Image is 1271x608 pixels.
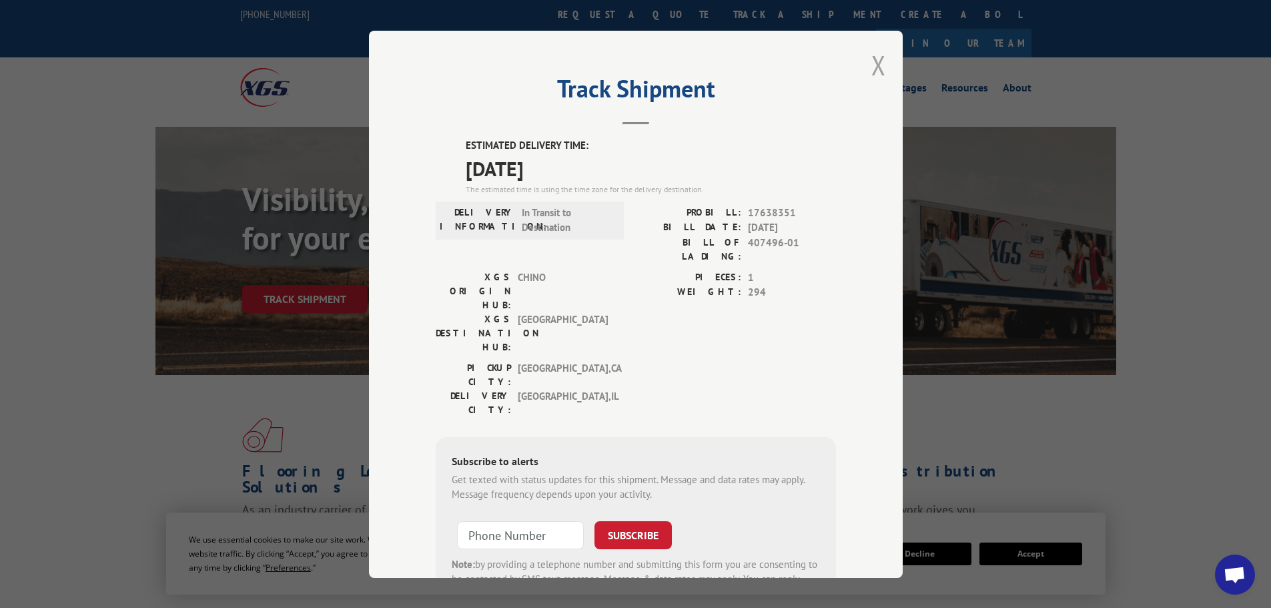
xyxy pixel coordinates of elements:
[452,557,820,602] div: by providing a telephone number and submitting this form you are consenting to be contacted by SM...
[636,235,741,263] label: BILL OF LADING:
[457,521,584,549] input: Phone Number
[436,79,836,105] h2: Track Shipment
[518,388,608,416] span: [GEOGRAPHIC_DATA] , IL
[518,312,608,354] span: [GEOGRAPHIC_DATA]
[436,388,511,416] label: DELIVERY CITY:
[452,557,475,570] strong: Note:
[636,205,741,220] label: PROBILL:
[594,521,672,549] button: SUBSCRIBE
[748,270,836,285] span: 1
[452,452,820,472] div: Subscribe to alerts
[436,312,511,354] label: XGS DESTINATION HUB:
[748,205,836,220] span: 17638351
[522,205,612,235] span: In Transit to Destination
[636,270,741,285] label: PIECES:
[871,47,886,83] button: Close modal
[636,285,741,300] label: WEIGHT:
[1215,555,1255,595] div: Open chat
[440,205,515,235] label: DELIVERY INFORMATION:
[748,235,836,263] span: 407496-01
[466,153,836,183] span: [DATE]
[466,138,836,154] label: ESTIMATED DELIVERY TIME:
[518,270,608,312] span: CHINO
[636,220,741,236] label: BILL DATE:
[466,183,836,195] div: The estimated time is using the time zone for the delivery destination.
[452,472,820,502] div: Get texted with status updates for this shipment. Message and data rates may apply. Message frequ...
[436,270,511,312] label: XGS ORIGIN HUB:
[748,220,836,236] span: [DATE]
[518,360,608,388] span: [GEOGRAPHIC_DATA] , CA
[436,360,511,388] label: PICKUP CITY:
[748,285,836,300] span: 294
